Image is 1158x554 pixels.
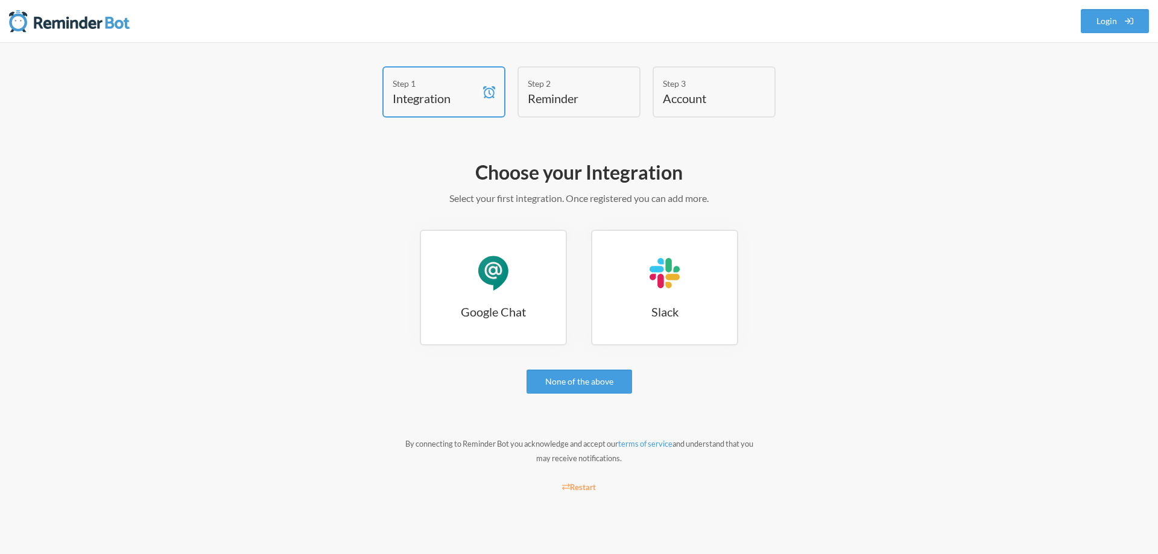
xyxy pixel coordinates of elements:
[405,439,753,463] small: By connecting to Reminder Bot you acknowledge and accept our and understand that you may receive ...
[528,77,612,90] div: Step 2
[562,482,596,492] small: Restart
[421,303,566,320] h3: Google Chat
[229,160,929,185] h2: Choose your Integration
[663,90,747,107] h4: Account
[663,77,747,90] div: Step 3
[1081,9,1150,33] a: Login
[229,191,929,206] p: Select your first integration. Once registered you can add more.
[527,370,632,394] a: None of the above
[393,90,477,107] h4: Integration
[618,439,672,449] a: terms of service
[393,77,477,90] div: Step 1
[9,9,130,33] img: Reminder Bot
[528,90,612,107] h4: Reminder
[592,303,737,320] h3: Slack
